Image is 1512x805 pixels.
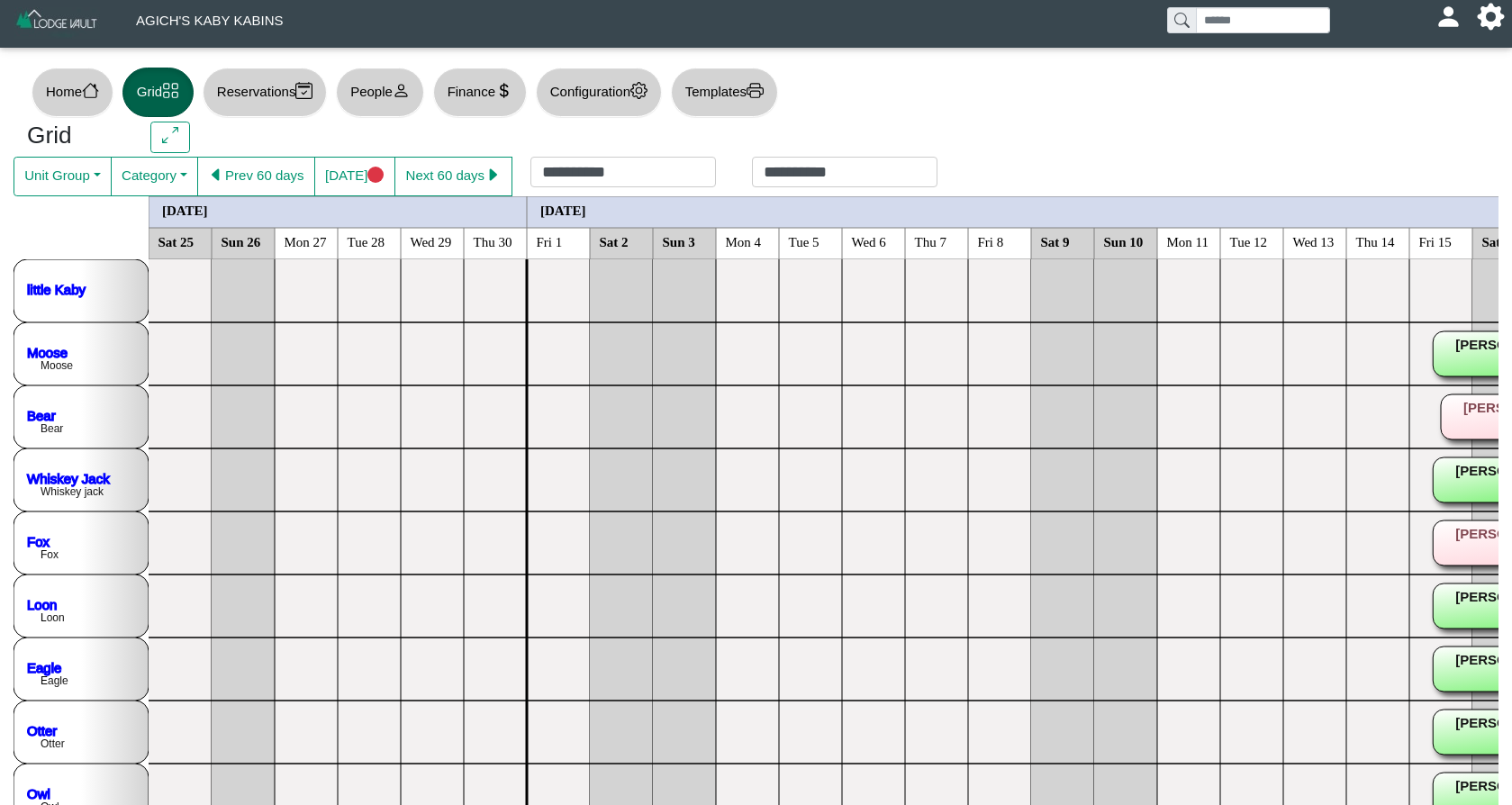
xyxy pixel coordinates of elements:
[630,82,647,99] svg: gear
[1293,234,1335,249] text: Wed 13
[122,68,194,117] button: Gridgrid
[41,548,59,561] text: Fox
[162,82,179,99] svg: grid
[367,167,385,184] svg: circle fill
[600,234,629,249] text: Sat 2
[1230,234,1268,249] text: Tue 12
[162,127,179,144] svg: arrows angle expand
[1174,13,1189,27] svg: search
[336,68,423,117] button: Peopleperson
[752,157,937,187] input: Check out
[433,68,527,117] button: Financecurrency dollar
[208,167,225,184] svg: caret left fill
[915,234,947,249] text: Thu 7
[1104,234,1144,249] text: Sun 10
[27,533,50,548] a: Fox
[540,203,586,217] text: [DATE]
[295,82,312,99] svg: calendar2 check
[536,68,662,117] button: Configurationgear
[1167,234,1209,249] text: Mon 11
[27,407,56,422] a: Bear
[285,234,328,249] text: Mon 27
[1041,234,1070,249] text: Sat 9
[27,344,68,359] a: Moose
[495,82,512,99] svg: currency dollar
[671,68,778,117] button: Templatesprinter
[32,68,113,117] button: Homehouse
[1419,234,1452,249] text: Fri 15
[411,234,452,249] text: Wed 29
[852,234,887,249] text: Wed 6
[82,82,99,99] svg: house
[14,157,112,196] button: Unit Group
[41,422,63,435] text: Bear
[41,611,65,624] text: Loon
[150,122,189,154] button: arrows angle expand
[474,234,512,249] text: Thu 30
[484,167,502,184] svg: caret right fill
[394,157,512,196] button: Next 60 dayscaret right fill
[726,234,762,249] text: Mon 4
[27,722,57,737] a: Otter
[27,659,61,674] a: Eagle
[1356,234,1395,249] text: Thu 14
[27,470,110,485] a: Whiskey Jack
[348,234,385,249] text: Tue 28
[663,234,695,249] text: Sun 3
[111,157,198,196] button: Category
[197,157,315,196] button: caret left fillPrev 60 days
[27,785,50,800] a: Owl
[1442,10,1455,23] svg: person fill
[747,82,764,99] svg: printer
[41,674,68,687] text: Eagle
[203,68,327,117] button: Reservationscalendar2 check
[222,234,261,249] text: Sun 26
[1484,10,1498,23] svg: gear fill
[14,7,100,39] img: Z
[27,281,86,296] a: little Kaby
[41,737,65,750] text: Otter
[41,485,104,498] text: Whiskey jack
[314,157,395,196] button: [DATE]circle fill
[789,234,819,249] text: Tue 5
[393,82,410,99] svg: person
[27,122,123,150] h3: Grid
[41,359,73,372] text: Moose
[978,234,1004,249] text: Fri 8
[537,234,563,249] text: Fri 1
[158,234,195,249] text: Sat 25
[27,596,57,611] a: Loon
[162,203,208,217] text: [DATE]
[530,157,716,187] input: Check in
